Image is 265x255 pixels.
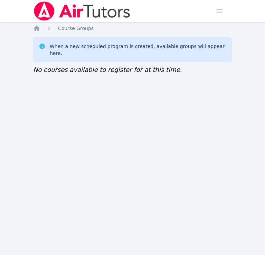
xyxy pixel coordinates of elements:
[50,43,226,57] div: When a new scheduled program is created, available groups will appear here.
[33,66,182,73] span: No courses available to register for at this time.
[33,1,131,21] img: Air Tutors
[33,25,232,32] nav: Breadcrumb
[58,25,94,32] a: Course Groups
[58,26,94,31] span: Course Groups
